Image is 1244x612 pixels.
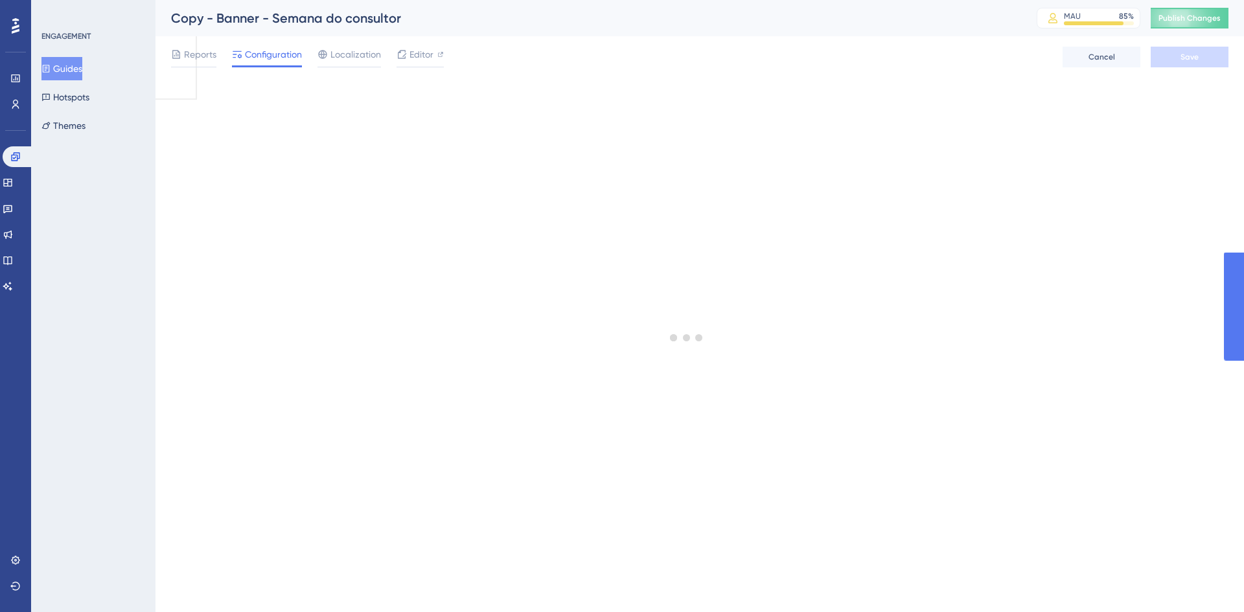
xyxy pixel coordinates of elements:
span: Save [1181,52,1199,62]
span: Reports [184,47,216,62]
div: MAU [1064,11,1081,21]
button: Cancel [1063,47,1140,67]
div: ENGAGEMENT [41,31,91,41]
button: Guides [41,57,82,80]
iframe: UserGuiding AI Assistant Launcher [1190,561,1228,600]
span: Cancel [1088,52,1115,62]
button: Publish Changes [1151,8,1228,28]
button: Hotspots [41,85,89,109]
div: Copy - Banner - Semana do consultor [171,9,1004,27]
span: Configuration [245,47,302,62]
button: Themes [41,114,86,137]
span: Editor [409,47,433,62]
button: Save [1151,47,1228,67]
span: Publish Changes [1158,13,1221,23]
span: Localization [330,47,381,62]
div: 85 % [1119,11,1134,21]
